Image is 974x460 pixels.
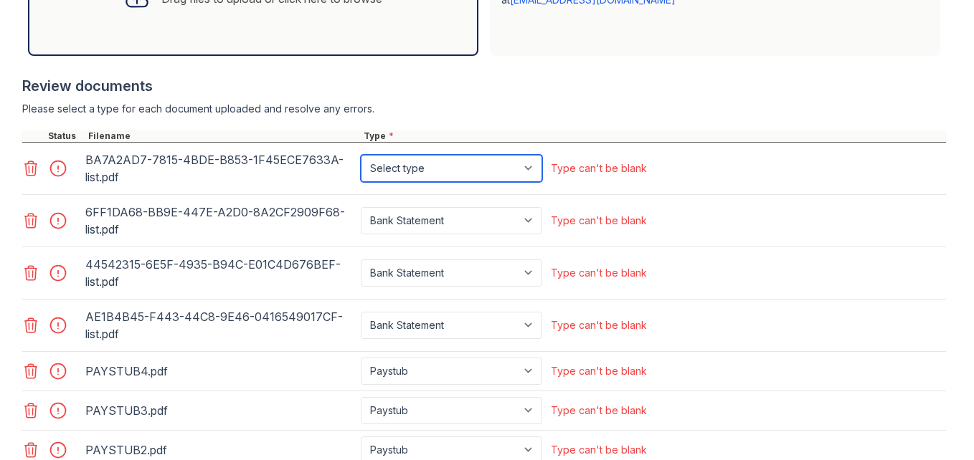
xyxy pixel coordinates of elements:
div: Type can't be blank [551,443,647,457]
div: 6FF1DA68-BB9E-447E-A2D0-8A2CF2909F68-list.pdf [85,201,355,241]
div: Status [45,130,85,142]
div: Filename [85,130,361,142]
div: Type can't be blank [551,318,647,332]
div: Type can't be blank [551,266,647,280]
div: Type can't be blank [551,161,647,176]
div: Please select a type for each document uploaded and resolve any errors. [22,102,946,116]
div: BA7A2AD7-7815-4BDE-B853-1F45ECE7633A-list.pdf [85,148,355,188]
div: Type can't be blank [551,403,647,418]
div: Review documents [22,76,946,96]
div: AE1B4B45-F443-44C8-9E46-0416549017CF-list.pdf [85,305,355,345]
div: 44542315-6E5F-4935-B94C-E01C4D676BEF-list.pdf [85,253,355,293]
div: PAYSTUB4.pdf [85,360,355,383]
div: Type can't be blank [551,364,647,378]
div: Type can't be blank [551,214,647,228]
div: PAYSTUB3.pdf [85,399,355,422]
div: Type [361,130,946,142]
